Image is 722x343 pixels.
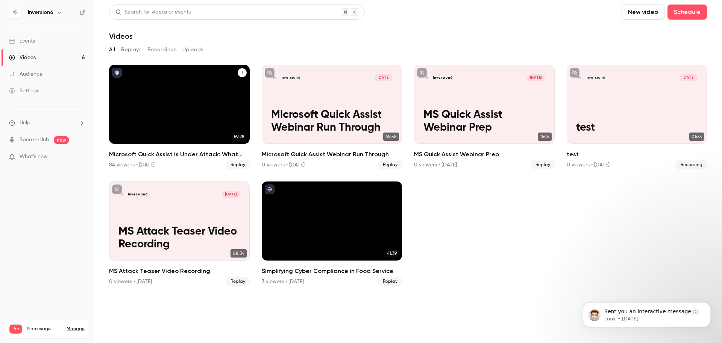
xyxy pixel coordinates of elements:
span: Replay [378,160,402,169]
span: new [54,136,69,144]
img: MS Attack Teaser Video Recording [118,191,126,198]
span: Replay [531,160,555,169]
div: Audience [9,70,42,78]
button: published [265,184,275,194]
span: 08:34 [231,249,247,258]
img: Microsoft Quick Assist Webinar Run Through [271,74,278,81]
span: Replay [226,160,250,169]
span: Help [20,119,30,127]
span: What's new [20,153,48,161]
a: 41:39Simplifying Cyber Compliance in Food Service3 viewers • [DATE]Replay [262,181,402,286]
button: New video [622,5,664,20]
h2: Microsoft Quick Assist Webinar Run Through [262,150,402,159]
span: [DATE] [375,74,393,81]
div: Search for videos or events [115,8,191,16]
h6: Inversion6 [28,9,53,16]
h2: Simplifying Cyber Compliance in Food Service [262,267,402,276]
p: test [576,122,698,134]
span: 49:58 [383,133,399,141]
span: Replay [378,277,402,286]
img: test [576,74,583,81]
li: MS Attack Teaser Video Recording [109,181,250,286]
a: 59:28Microsoft Quick Assist is Under Attack: What You Need to Know84 viewers • [DATE]Replay [109,65,250,169]
div: 0 viewers • [DATE] [567,161,610,169]
li: MS Quick Assist Webinar Prep [414,65,555,169]
div: Settings [9,87,39,95]
a: MS Attack Teaser Video RecordingInversion6[DATE]MS Attack Teaser Video Recording08:34MS Attack Te... [109,181,250,286]
p: Inversion6 [585,75,605,80]
div: Videos [9,54,36,61]
div: 3 viewers • [DATE] [262,278,304,285]
p: Microsoft Quick Assist Webinar Run Through [271,109,393,134]
a: MS Quick Assist Webinar PrepInversion6[DATE]MS Quick Assist Webinar Prep11:44MS Quick Assist Webi... [414,65,555,169]
a: testInversion6[DATE]test01:33test0 viewers • [DATE]Recording [567,65,707,169]
a: SpeakerHub [20,136,49,144]
span: 01:33 [689,133,704,141]
section: Videos [109,5,707,338]
iframe: Intercom notifications message [572,287,722,339]
p: Inversion6 [433,75,453,80]
button: unpublished [417,68,427,78]
img: MS Quick Assist Webinar Prep [423,74,431,81]
button: All [109,44,115,56]
ul: Videos [109,65,707,286]
div: Events [9,37,35,45]
button: published [112,68,122,78]
li: test [567,65,707,169]
div: 0 viewers • [DATE] [414,161,457,169]
a: Microsoft Quick Assist Webinar Run ThroughInversion6[DATE]Microsoft Quick Assist Webinar Run Thro... [262,65,402,169]
li: Microsoft Quick Assist Webinar Run Through [262,65,402,169]
span: 41:39 [385,249,399,258]
span: 11:44 [538,133,552,141]
h2: test [567,150,707,159]
button: Replays [121,44,141,56]
li: Simplifying Cyber Compliance in Food Service [262,181,402,286]
div: 0 viewers • [DATE] [262,161,305,169]
span: [DATE] [680,74,698,81]
span: Pro [9,325,22,334]
p: MS Quick Assist Webinar Prep [423,109,545,134]
h2: Microsoft Quick Assist is Under Attack: What You Need to Know [109,150,250,159]
button: unpublished [112,184,122,194]
div: 0 viewers • [DATE] [109,278,152,285]
img: Inversion6 [9,6,21,18]
h2: MS Attack Teaser Video Recording [109,267,250,276]
h1: Videos [109,32,133,41]
div: 84 viewers • [DATE] [109,161,155,169]
li: Microsoft Quick Assist is Under Attack: What You Need to Know [109,65,250,169]
span: [DATE] [527,74,545,81]
span: Plan usage [27,326,62,332]
li: help-dropdown-opener [9,119,85,127]
span: 59:28 [232,133,247,141]
span: Recording [676,160,707,169]
p: Inversion6 [281,75,300,80]
h2: MS Quick Assist Webinar Prep [414,150,555,159]
iframe: Noticeable Trigger [76,154,85,160]
p: Inversion6 [128,192,148,197]
p: MS Attack Teaser Video Recording [118,226,240,251]
span: [DATE] [222,191,240,198]
button: unpublished [570,68,579,78]
button: Uploads [182,44,203,56]
button: Recordings [147,44,176,56]
a: Manage [67,326,85,332]
button: Schedule [667,5,707,20]
span: Replay [226,277,250,286]
button: unpublished [265,68,275,78]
